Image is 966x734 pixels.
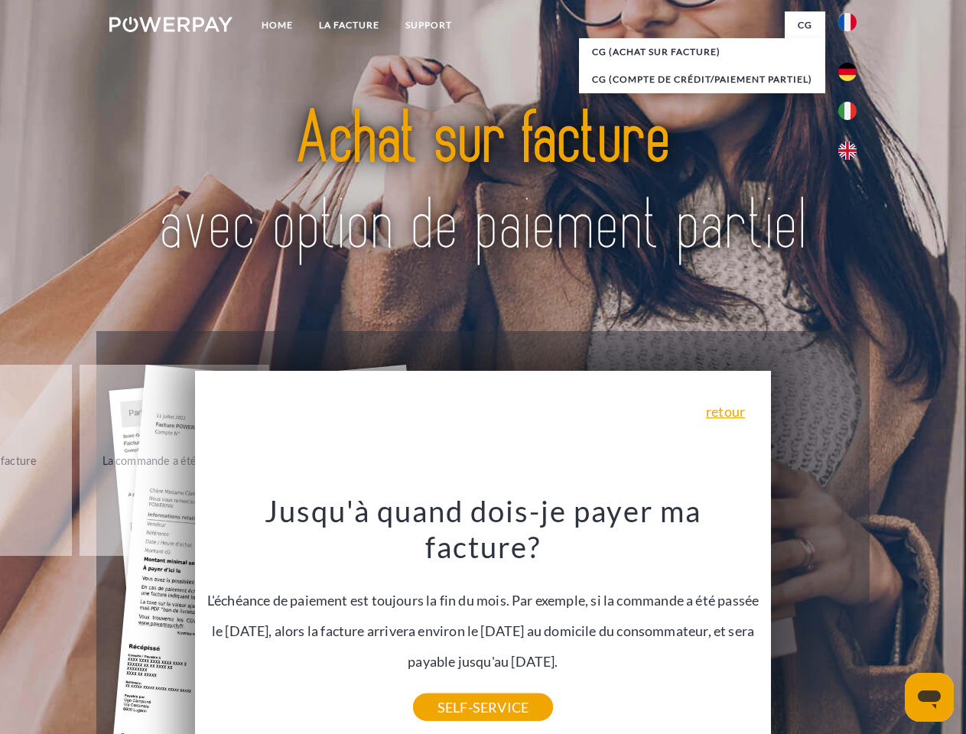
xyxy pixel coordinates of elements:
[249,11,306,39] a: Home
[204,492,763,566] h3: Jusqu'à quand dois-je payer ma facture?
[785,11,825,39] a: CG
[306,11,392,39] a: LA FACTURE
[838,13,857,31] img: fr
[579,38,825,66] a: CG (achat sur facture)
[146,73,820,293] img: title-powerpay_fr.svg
[838,63,857,81] img: de
[579,66,825,93] a: CG (Compte de crédit/paiement partiel)
[109,17,233,32] img: logo-powerpay-white.svg
[838,141,857,160] img: en
[89,450,261,470] div: La commande a été renvoyée
[204,492,763,707] div: L'échéance de paiement est toujours la fin du mois. Par exemple, si la commande a été passée le [...
[392,11,465,39] a: Support
[413,693,553,721] a: SELF-SERVICE
[838,102,857,120] img: it
[706,404,745,418] a: retour
[905,673,954,722] iframe: Bouton de lancement de la fenêtre de messagerie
